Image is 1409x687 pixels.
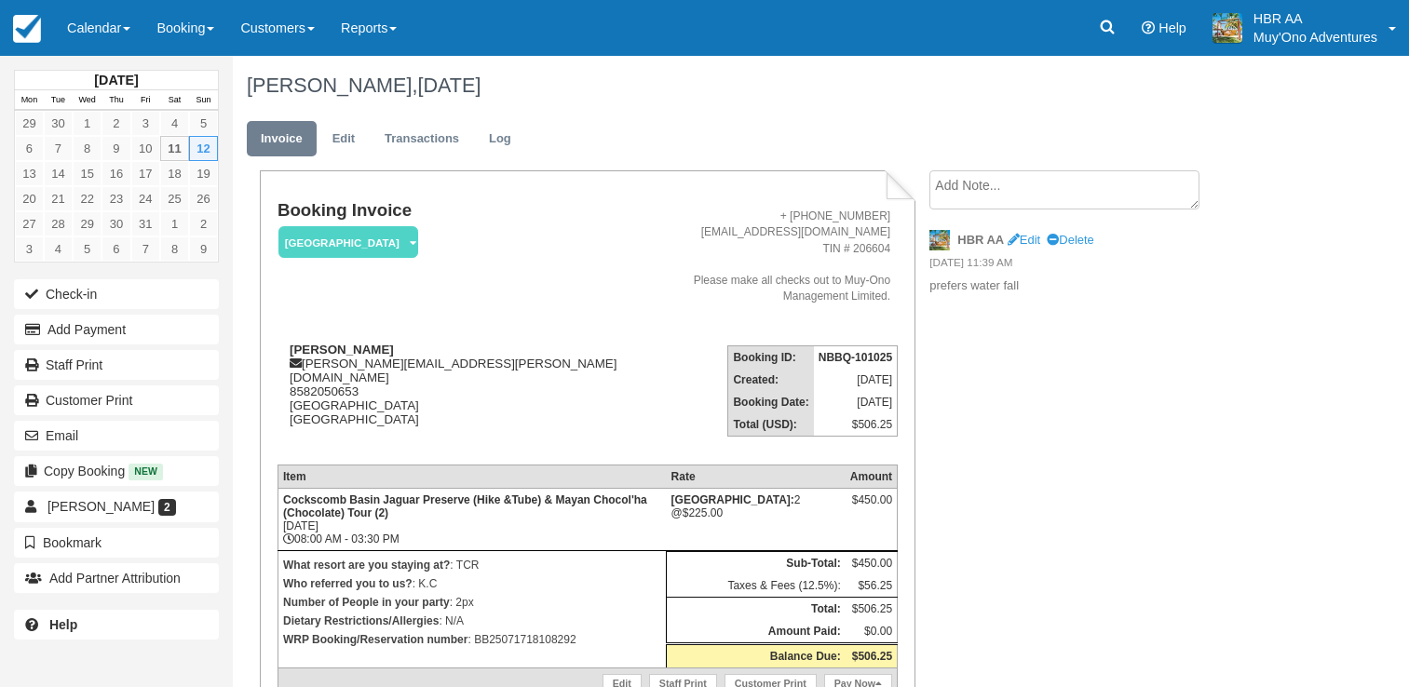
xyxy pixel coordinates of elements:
a: 17 [131,161,160,186]
a: 14 [44,161,73,186]
a: 21 [44,186,73,211]
span: [DATE] [417,74,481,97]
a: 29 [15,111,44,136]
td: $56.25 [846,574,898,598]
p: : TCR [283,556,661,574]
a: Edit [318,121,369,157]
a: 2 [189,211,218,236]
p: HBR AA [1253,9,1377,28]
a: Invoice [247,121,317,157]
a: 8 [73,136,102,161]
strong: Dietary Restrictions/Allergies [283,614,439,627]
a: 30 [102,211,130,236]
td: $506.25 [814,413,898,437]
th: Booking ID: [728,346,814,370]
a: 19 [189,161,218,186]
a: 5 [189,111,218,136]
a: 4 [44,236,73,262]
a: 28 [44,211,73,236]
td: 2 @ [667,489,846,551]
a: 25 [160,186,189,211]
strong: $506.25 [852,650,892,663]
strong: Number of People in your party [283,596,450,609]
td: [DATE] 08:00 AM - 03:30 PM [278,489,666,551]
a: 18 [160,161,189,186]
th: Total: [667,598,846,621]
th: Rate [667,465,846,489]
button: Add Payment [14,315,219,344]
th: Amount Paid: [667,620,846,644]
strong: WRP Booking/Reservation number [283,633,467,646]
span: [PERSON_NAME] [47,499,155,514]
th: Item [278,465,666,489]
strong: NBBQ-101025 [819,351,892,364]
a: 12 [189,136,218,161]
a: 3 [15,236,44,262]
a: 23 [102,186,130,211]
a: [PERSON_NAME] 2 [14,492,219,521]
a: 16 [102,161,130,186]
a: 10 [131,136,160,161]
span: Help [1158,20,1186,35]
h1: Booking Invoice [278,201,630,221]
td: $0.00 [846,620,898,644]
span: 2 [158,499,176,516]
td: Taxes & Fees (12.5%): [667,574,846,598]
th: Created: [728,369,814,391]
th: Balance Due: [667,644,846,668]
a: 22 [73,186,102,211]
td: [DATE] [814,391,898,413]
a: 6 [15,136,44,161]
button: Copy Booking New [14,456,219,486]
strong: Who referred you to us? [283,577,413,590]
td: $506.25 [846,598,898,621]
p: Muy'Ono Adventures [1253,28,1377,47]
em: [GEOGRAPHIC_DATA] [278,226,418,259]
a: 1 [73,111,102,136]
a: Edit [1008,233,1040,247]
address: + [PHONE_NUMBER] [EMAIL_ADDRESS][DOMAIN_NAME] TIN # 206604 Please make all checks out to Muy-Ono ... [638,209,890,304]
strong: Thatch Caye Resort [671,493,794,506]
i: Help [1142,21,1155,34]
th: Sub-Total: [667,552,846,575]
th: Total (USD): [728,413,814,437]
button: Check-in [14,279,219,309]
img: A20 [1213,13,1242,43]
span: New [129,464,163,479]
a: 9 [189,236,218,262]
th: Sun [189,90,218,111]
a: 1 [160,211,189,236]
th: Wed [73,90,102,111]
a: 30 [44,111,73,136]
th: Booking Date: [728,391,814,413]
td: $450.00 [846,552,898,575]
a: 11 [160,136,189,161]
a: Log [475,121,525,157]
b: Help [49,617,77,632]
img: checkfront-main-nav-mini-logo.png [13,15,41,43]
a: 2 [102,111,130,136]
a: 13 [15,161,44,186]
strong: HBR AA [957,233,1004,247]
button: Email [14,421,219,451]
th: Tue [44,90,73,111]
th: Thu [102,90,130,111]
a: Delete [1047,233,1093,247]
h1: [PERSON_NAME], [247,74,1276,97]
a: 6 [102,236,130,262]
a: Staff Print [14,350,219,380]
a: 7 [44,136,73,161]
div: [PERSON_NAME][EMAIL_ADDRESS][PERSON_NAME][DOMAIN_NAME] 8582050653 [GEOGRAPHIC_DATA] [GEOGRAPHIC_D... [278,343,630,450]
strong: Cockscomb Basin Jaguar Preserve (Hike &Tube) & Mayan Chocol'ha (Chocolate) Tour (2) [283,493,647,519]
a: 15 [73,161,102,186]
a: 27 [15,211,44,236]
p: : N/A [283,612,661,630]
strong: [DATE] [94,73,138,88]
a: 26 [189,186,218,211]
a: 3 [131,111,160,136]
a: 24 [131,186,160,211]
th: Fri [131,90,160,111]
a: 20 [15,186,44,211]
a: 8 [160,236,189,262]
a: 7 [131,236,160,262]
